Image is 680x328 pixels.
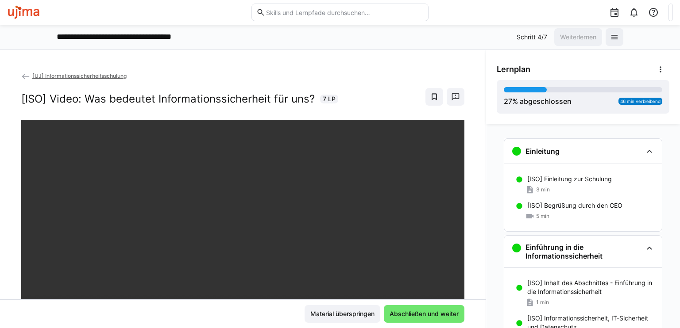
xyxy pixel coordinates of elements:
[527,278,655,296] p: [ISO] Inhalt des Abschnittes - Einführung in die Informationssicherheit
[504,97,512,106] span: 27
[525,147,560,156] h3: Einleitung
[21,72,127,79] a: [UJ] Informationssicherheitsschulung
[525,243,642,260] h3: Einführung in die Informationssicherheit
[517,33,547,42] p: Schritt 4/7
[536,186,550,193] span: 3 min
[21,92,315,106] h2: [ISO] Video: Was bedeutet Informationssicherheit für uns?
[305,305,380,323] button: Material überspringen
[504,96,572,107] div: % abgeschlossen
[323,95,336,103] span: 7 LP
[559,33,598,42] span: Weiterlernen
[384,305,464,323] button: Abschließen und weiter
[527,175,612,183] p: [ISO] Einleitung zur Schulung
[536,299,549,306] span: 1 min
[32,72,127,79] span: [UJ] Informationssicherheitsschulung
[536,213,549,220] span: 5 min
[497,65,530,74] span: Lernplan
[309,309,376,318] span: Material überspringen
[527,201,622,210] p: [ISO] Begrüßung durch den CEO
[620,99,661,104] span: 46 min verbleibend
[265,8,424,16] input: Skills und Lernpfade durchsuchen…
[388,309,460,318] span: Abschließen und weiter
[554,28,602,46] button: Weiterlernen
